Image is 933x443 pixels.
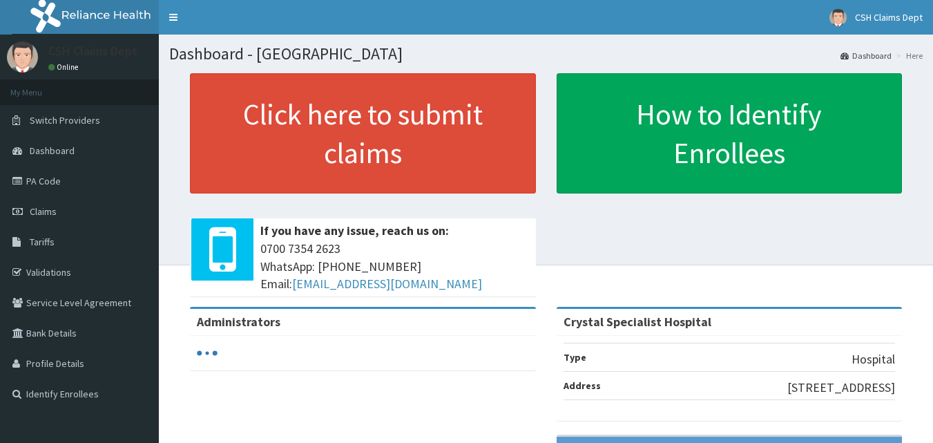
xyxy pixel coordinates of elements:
[564,351,586,364] b: Type
[30,144,75,157] span: Dashboard
[840,50,892,62] a: Dashboard
[7,41,38,73] img: User Image
[292,276,482,292] a: [EMAIL_ADDRESS][DOMAIN_NAME]
[855,11,923,23] span: CSH Claims Dept
[260,223,449,238] b: If you have any issue, reach us on:
[893,50,923,62] li: Here
[564,314,711,330] strong: Crystal Specialist Hospital
[557,73,903,194] a: How to Identify Enrollees
[30,205,57,218] span: Claims
[190,73,536,194] a: Click here to submit claims
[787,379,895,397] p: [STREET_ADDRESS]
[197,343,218,364] svg: audio-loading
[169,45,923,63] h1: Dashboard - [GEOGRAPHIC_DATA]
[564,379,601,392] b: Address
[48,62,81,72] a: Online
[48,45,137,57] p: CSH Claims Dept
[260,240,529,293] span: 0700 7354 2623 WhatsApp: [PHONE_NUMBER] Email:
[30,236,55,248] span: Tariffs
[30,114,100,126] span: Switch Providers
[197,314,280,330] b: Administrators
[852,350,895,368] p: Hospital
[829,9,847,26] img: User Image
